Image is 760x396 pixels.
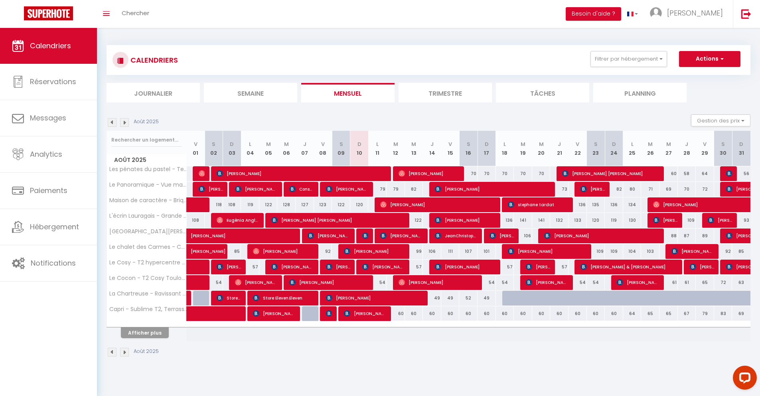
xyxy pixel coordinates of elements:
span: Analytics [30,149,62,159]
div: 54 [569,275,587,290]
span: Le Cocon - T2 Cosy Toulouse hypercentre avec Parking [108,275,188,281]
span: Chercher [122,9,149,17]
h3: CALENDRIERS [128,51,178,69]
div: 79 [368,182,387,197]
div: 70 [459,166,478,181]
span: Calendriers [30,41,71,51]
span: [PERSON_NAME] [PERSON_NAME] [562,166,660,181]
div: 123 [314,197,332,212]
span: [PERSON_NAME] [399,275,478,290]
abbr: J [430,140,434,148]
abbr: L [376,140,379,148]
div: 70 [678,182,696,197]
th: 16 [459,131,478,166]
span: Août 2025 [107,154,186,166]
div: 65 [696,275,714,290]
button: Filtrer par hébergement [590,51,667,67]
th: 25 [623,131,642,166]
th: 22 [569,131,587,166]
button: Gestion des prix [691,114,750,126]
span: [PERSON_NAME] [326,259,350,274]
div: 136 [496,213,514,228]
span: [PERSON_NAME] [435,259,496,274]
span: JeanChristophe Moinet [435,228,478,243]
div: 109 [587,244,605,259]
span: [PERSON_NAME] [199,181,223,197]
span: Consolación Jurado [289,181,314,197]
th: 10 [350,131,369,166]
abbr: V [448,140,452,148]
abbr: M [266,140,271,148]
span: Capri - Sublime T2, Terrasse couverte & Parking [108,306,188,312]
span: [PERSON_NAME] [653,213,677,228]
div: 106 [514,229,532,243]
span: [PERSON_NAME] & [PERSON_NAME] [580,259,678,274]
span: [PERSON_NAME] [708,213,732,228]
span: [PERSON_NAME] [235,275,278,290]
div: 82 [405,182,423,197]
span: Maison de caractère - Brique rouge [108,197,188,203]
span: [PERSON_NAME] [344,306,387,321]
a: [PERSON_NAME] [187,244,205,259]
li: Semaine [204,83,297,102]
button: Actions [679,51,740,67]
div: 60 [550,306,569,321]
th: 26 [641,131,659,166]
span: [PERSON_NAME] [580,181,605,197]
abbr: J [303,140,306,148]
span: stephane tardat [508,197,569,212]
div: 71 [641,182,659,197]
div: 60 [569,306,587,321]
th: 01 [187,131,205,166]
div: 70 [478,166,496,181]
div: 111 [441,244,460,259]
div: 136 [605,197,623,212]
li: Journalier [107,83,200,102]
span: Store Eleven.Eleven [253,290,314,305]
span: [PERSON_NAME] [544,228,660,243]
li: Mensuel [301,83,395,102]
div: 120 [587,213,605,228]
div: 122 [259,197,278,212]
div: 49 [423,291,441,305]
div: 58 [678,166,696,181]
div: 49 [441,291,460,305]
div: 109 [678,213,696,228]
div: 79 [696,306,714,321]
div: 61 [678,275,696,290]
div: 141 [532,213,551,228]
span: [PERSON_NAME] [289,275,369,290]
span: [PERSON_NAME] [380,228,423,243]
th: 03 [223,131,241,166]
span: Le Panoramique - Vue magique [108,182,188,188]
span: [PERSON_NAME] [526,275,569,290]
abbr: D [230,140,234,148]
div: 60 [514,306,532,321]
div: 60 [459,306,478,321]
abbr: D [485,140,489,148]
span: [PERSON_NAME] [726,166,732,181]
abbr: D [612,140,616,148]
div: 88 [659,229,678,243]
abbr: M [393,140,398,148]
span: [PERSON_NAME] [271,259,314,274]
div: 92 [314,244,332,259]
span: [PERSON_NAME] [326,306,332,321]
div: 54 [368,275,387,290]
span: Réservations [30,77,76,87]
div: 57 [550,260,569,274]
div: 128 [277,197,296,212]
abbr: J [685,140,688,148]
div: 132 [550,213,569,228]
abbr: L [503,140,506,148]
div: 57 [496,260,514,274]
p: Août 2025 [134,348,159,355]
span: L'écrin Lauragais - Grande maison, 3 chambres 3sdb [108,213,188,219]
th: 31 [732,131,750,166]
span: [PERSON_NAME]-Ballijns [526,259,550,274]
button: Afficher plus [121,327,169,338]
span: [PERSON_NAME] Del brio [PERSON_NAME] [671,244,714,259]
th: 04 [241,131,259,166]
div: 73 [550,182,569,197]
